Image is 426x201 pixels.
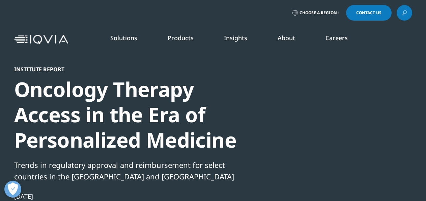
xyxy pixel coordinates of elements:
span: Contact Us [356,11,381,15]
nav: Primary [71,24,412,55]
a: About [278,34,295,42]
a: Solutions [110,34,137,42]
a: Insights [224,34,247,42]
a: Products [168,34,194,42]
div: Institute Report [14,66,246,73]
a: Contact Us [346,5,392,21]
button: Open Preferences [4,181,21,198]
img: IQVIA Healthcare Information Technology and Pharma Clinical Research Company [14,35,68,45]
div: Trends in regulatory approval and reimbursement for select countries in the [GEOGRAPHIC_DATA] and... [14,159,246,182]
div: [DATE] [14,192,246,200]
div: Oncology Therapy Access in the Era of Personalized Medicine [14,77,246,153]
span: Choose a Region [300,10,337,16]
a: Careers [325,34,348,42]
